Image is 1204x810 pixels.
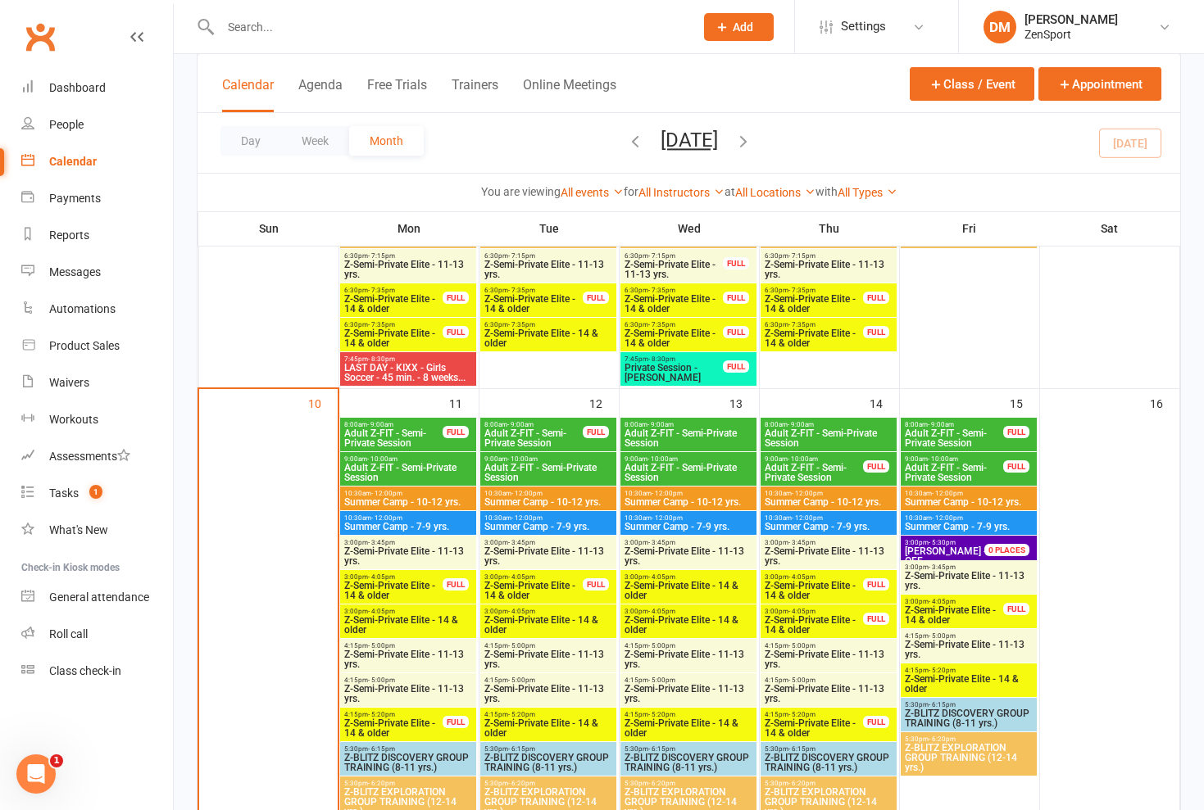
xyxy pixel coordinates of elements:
div: FULL [723,360,749,373]
button: [DATE] [661,129,718,152]
span: Z-Semi-Private Elite - 11-13 yrs. [484,260,613,279]
span: Z-Semi-Private Elite - 14 & older [484,615,613,635]
button: Online Meetings [523,77,616,112]
span: - 4:05pm [929,598,956,605]
div: FULL [723,292,749,304]
span: 6:30pm [764,321,864,328]
span: 9:00am [904,455,1004,463]
span: - 10:00am [928,455,958,463]
div: Messages [49,265,101,278]
span: Z-Semi-Private Elite - 11-13 yrs. [764,684,893,704]
button: Month [349,126,424,156]
button: Class / Event [910,67,1034,101]
span: 10:30am [343,514,473,522]
span: - 9:00am [507,421,534,428]
span: Z-Semi-Private Elite - 14 & older [343,294,443,314]
div: FULL [863,613,889,625]
div: FULL [443,326,469,338]
span: Z-Semi-Private Elite - 11-13 yrs. [624,649,753,669]
span: - 4:05pm [508,608,535,615]
div: Reports [49,229,89,242]
span: Private Session - [PERSON_NAME] [624,363,724,382]
span: 3:00pm [484,539,613,546]
span: - 8:30pm [648,355,675,363]
span: 4:15pm [904,667,1034,674]
span: Adult Z-FIT - Semi-Private Session [343,428,443,448]
span: 3:00pm [484,573,584,581]
span: Z-Semi-Private Elite - 14 & older [484,328,613,348]
div: Calendar [49,155,97,168]
span: Z-Semi-Private Elite - 14 & older [764,581,864,600]
span: Summer Camp - 10-12 yrs. [624,497,753,507]
div: FULL [1003,460,1029,473]
a: All events [561,186,624,199]
span: Z-Semi-Private Elite - 11-13 yrs. [343,546,473,566]
span: 4:15pm [624,642,753,649]
span: Z-Semi-Private Elite - 14 & older [343,581,443,600]
span: - 7:35pm [368,287,395,294]
span: Summer Camp - 7-9 yrs. [904,522,1034,532]
div: 10 [308,389,338,416]
span: - 10:00am [367,455,398,463]
a: Clubworx [20,16,61,57]
span: Summer Camp - 7-9 yrs. [764,522,893,532]
div: 12 [589,389,619,416]
span: 6:30pm [624,252,724,260]
span: - 5:20pm [648,711,675,718]
span: - 7:35pm [508,321,535,328]
a: People [21,106,173,143]
span: - 9:00am [928,421,954,428]
button: Free Trials [367,77,427,112]
div: FULL [1003,426,1029,438]
a: Calendar [21,143,173,180]
span: 3:00pm [343,573,443,581]
button: Trainers [452,77,498,112]
span: - 4:05pm [788,573,816,581]
span: - 9:00am [788,421,814,428]
span: 10:30am [764,490,893,497]
span: - 4:05pm [648,608,675,615]
span: - 4:05pm [648,573,675,581]
span: Adult Z-FIT - Semi-Private Session [764,463,864,482]
input: Search... [216,16,683,38]
span: 3:00pm [904,563,1034,571]
span: Z-Semi-Private Elite - 11-13 yrs. [904,571,1034,591]
span: 4:15pm [484,677,613,684]
span: - 3:45pm [648,539,675,546]
span: - 7:15pm [508,252,535,260]
span: Z-Semi-Private Elite - 14 & older [764,718,864,738]
div: FULL [443,292,469,304]
span: 10:30am [764,514,893,522]
span: - 7:15pm [788,252,816,260]
span: Z-Semi-Private Elite - 14 & older [624,615,753,635]
span: Z-Semi-Private Elite - 14 & older [764,615,864,635]
span: Z-Semi-Private Elite - 11-13 yrs. [624,684,753,704]
span: Z-Semi-Private Elite - 11-13 yrs. [624,546,753,566]
span: Z-BLITZ EXPLORATION GROUP TRAINING (12-14 yrs.) [904,743,1034,772]
span: - 12:00pm [371,514,402,522]
span: 4:15pm [484,711,613,718]
span: 4:15pm [624,711,753,718]
span: - 3:45pm [368,539,395,546]
span: 4:15pm [764,711,864,718]
a: What's New [21,512,173,549]
span: - 10:00am [647,455,678,463]
span: 3:00pm [904,598,1004,605]
span: 5:30pm [904,701,1034,708]
div: Tasks [49,486,79,500]
button: Appointment [1038,67,1161,101]
span: - 5:00pm [648,677,675,684]
a: Workouts [21,401,173,438]
span: - 4:05pm [368,573,395,581]
span: - 7:15pm [368,252,395,260]
span: 3:00pm [764,539,893,546]
a: All Types [838,186,897,199]
span: Summer Camp - 10-12 yrs. [484,497,613,507]
div: FULL [863,326,889,338]
span: 6:30pm [624,321,724,328]
span: Z-Semi-Private Elite - 11-13 yrs. [764,260,893,279]
span: 9:00am [764,455,864,463]
a: Messages [21,254,173,291]
span: Summer Camp - 7-9 yrs. [624,522,753,532]
span: 4:15pm [624,677,753,684]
